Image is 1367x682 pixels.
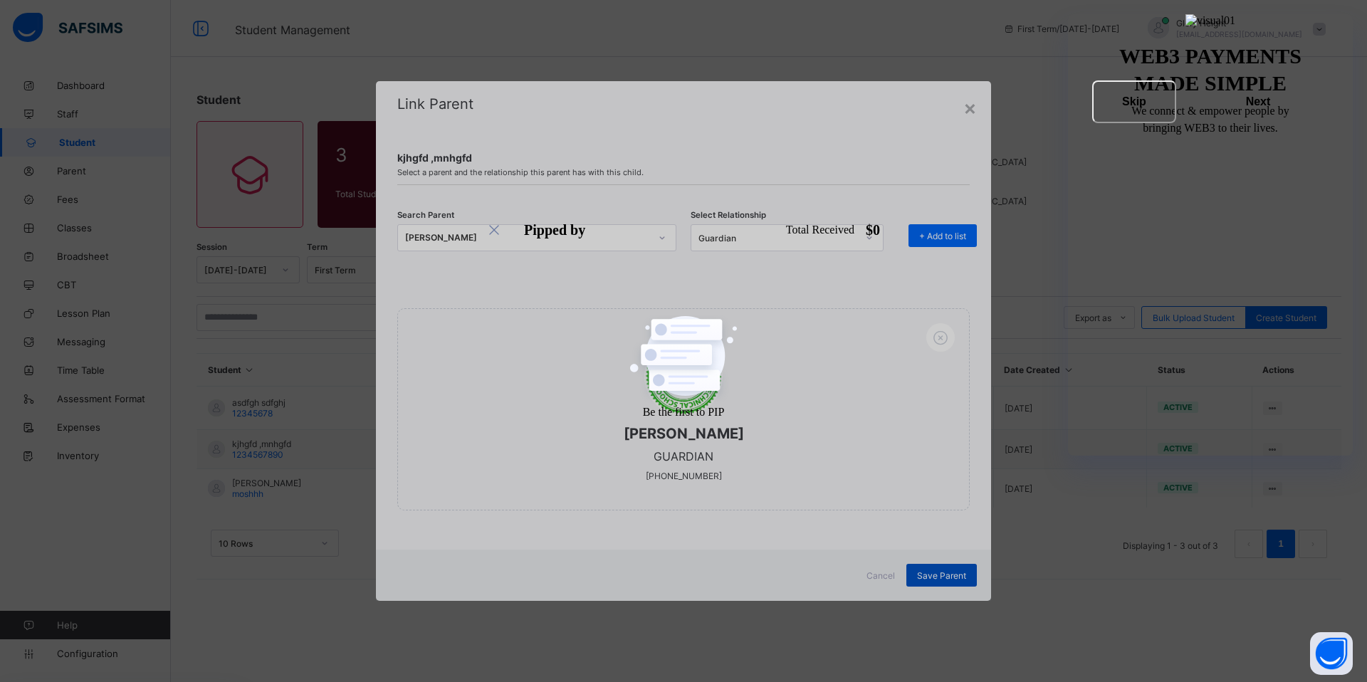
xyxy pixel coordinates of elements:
[866,220,880,240] div: $ 0
[1092,80,1176,123] button: Skip
[643,404,725,421] div: Be the first to PIP
[524,220,585,240] div: Pipped by
[786,221,854,238] div: Total Received
[1310,632,1353,675] button: Open asap
[1188,80,1329,123] button: Next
